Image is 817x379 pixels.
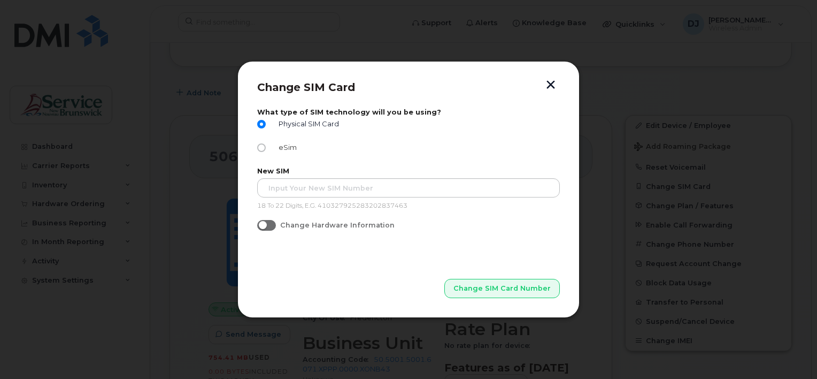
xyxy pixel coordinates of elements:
[257,108,560,116] label: What type of SIM technology will you be using?
[257,178,560,198] input: Input Your New SIM Number
[453,283,551,293] span: Change SIM Card Number
[274,143,297,151] span: eSim
[257,167,560,175] label: New SIM
[280,221,395,229] span: Change Hardware Information
[257,120,266,128] input: Physical SIM Card
[274,120,339,128] span: Physical SIM Card
[257,220,266,229] input: Change Hardware Information
[257,143,266,152] input: eSim
[257,81,355,94] span: Change SIM Card
[257,202,560,210] p: 18 To 22 Digits, E.G. 410327925283202837463
[444,279,560,298] button: Change SIM Card Number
